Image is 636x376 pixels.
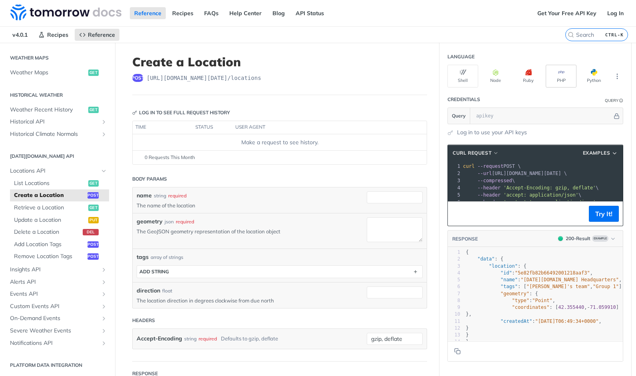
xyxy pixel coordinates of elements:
div: Credentials [447,96,480,103]
span: Retrieve a Location [14,204,86,212]
a: Retrieve a Locationget [10,202,109,214]
div: 1 [448,249,460,256]
span: "coordinates" [512,304,550,310]
a: Alerts APIShow subpages for Alerts API [6,276,109,288]
span: "createdAt" [501,318,532,324]
div: Query [605,97,618,103]
div: Headers [132,317,155,324]
span: "[PERSON_NAME]'s team" [527,284,590,289]
div: string [184,333,197,344]
span: post [132,74,143,82]
span: "geometry" [501,291,529,296]
button: Show subpages for Alerts API [101,279,107,285]
button: RESPONSE [452,235,478,243]
div: Language [447,53,475,60]
a: Remove Location Tagspost [10,251,109,263]
div: 4 [448,270,460,277]
span: 42.355440 [558,304,584,310]
span: "[DATE][DOMAIN_NAME] Headquarters" [521,277,619,282]
a: Weather Mapsget [6,67,109,79]
span: Query [452,112,466,119]
div: string [154,192,166,199]
div: 6 [448,283,460,290]
span: Weather Recent History [10,106,86,114]
span: "location" [489,263,518,269]
h2: Historical Weather [6,92,109,99]
a: Notifications APIShow subpages for Notifications API [6,337,109,349]
span: Add Location Tags [14,241,85,249]
div: 8 [448,297,460,304]
span: Recipes [47,31,68,38]
span: tags [137,253,149,261]
div: ADD string [139,269,169,275]
button: Query [448,108,470,124]
span: Historical Climate Normals [10,130,99,138]
div: 10 [448,311,460,318]
a: Reference [130,7,166,19]
div: 5 [448,191,461,199]
span: --compressed [477,178,512,183]
a: Log in to use your API keys [457,128,527,137]
a: Events APIShow subpages for Events API [6,288,109,300]
span: --header [477,185,501,191]
span: post [87,253,99,260]
span: v4.0.1 [8,29,32,41]
span: 0 Requests This Month [145,154,195,161]
input: apikey [472,108,612,124]
span: Create a Location [14,191,85,199]
span: : [ , ] [466,304,619,310]
button: Examples [580,149,621,157]
span: "name" [501,277,518,282]
p: The GeoJSON geometry representation of the location object [137,228,355,235]
span: } [466,332,469,338]
span: get [88,205,99,211]
div: 1 [448,163,461,170]
a: Historical APIShow subpages for Historical API [6,116,109,128]
div: json [165,218,174,225]
span: --header [477,199,501,205]
div: array of strings [151,254,183,261]
button: Show subpages for Historical API [101,119,107,125]
h2: Platform DATA integration [6,362,109,369]
span: Severe Weather Events [10,327,99,335]
a: Recipes [34,29,73,41]
span: get [88,107,99,113]
div: 14 [448,338,460,345]
span: post [87,241,99,248]
button: Hide subpages for Locations API [101,168,107,174]
button: PHP [546,65,576,88]
button: More Languages [611,70,623,82]
span: - [587,304,590,310]
button: Show subpages for On-Demand Events [101,315,107,322]
h2: Weather Maps [6,54,109,62]
button: Python [578,65,609,88]
span: : { [466,256,503,262]
div: 13 [448,332,460,338]
span: "Point" [532,298,553,303]
div: 12 [448,325,460,332]
span: "[DATE]T06:49:34+0000" [535,318,598,324]
span: : , [466,318,602,324]
button: Hide [612,112,621,120]
span: 71.059910 [590,304,616,310]
span: 'content-type: application/json' [503,199,596,205]
span: Locations API [10,167,99,175]
button: 200200-ResultExample [554,235,619,243]
svg: Key [132,110,137,115]
div: Body Params [132,175,167,183]
div: 5 [448,277,460,283]
span: cURL Request [453,149,491,157]
a: Severe Weather EventsShow subpages for Severe Weather Events [6,325,109,337]
h1: Create a Location [132,55,427,69]
a: Update a Locationput [10,214,109,226]
button: Show subpages for Events API [101,291,107,297]
span: Reference [88,31,115,38]
span: get [88,70,99,76]
div: 2 [448,170,461,177]
button: Show subpages for Notifications API [101,340,107,346]
span: curl [463,163,475,169]
th: time [133,121,193,134]
button: Show subpages for Severe Weather Events [101,328,107,334]
div: 3 [448,177,461,184]
span: "tags" [501,284,518,289]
